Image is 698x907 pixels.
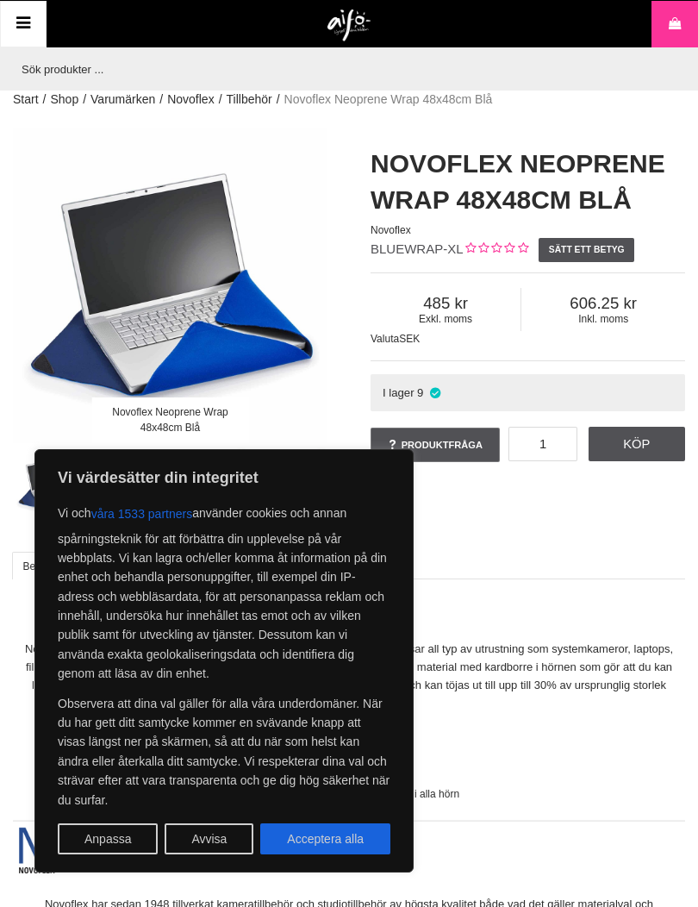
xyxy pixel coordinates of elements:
[284,91,493,109] span: Novoflex Neoprene Wrap 48x48cm Blå
[371,224,411,236] span: Novoflex
[83,91,86,109] span: /
[371,241,464,256] span: BLUEWRAP-XL
[383,386,414,399] span: I lager
[227,91,272,109] a: Tillbehör
[427,386,442,399] i: I lager
[13,608,685,629] h2: Beskrivning
[13,712,685,729] h4: Specifikationer
[91,498,193,529] button: våra 1533 partners
[13,91,39,109] a: Start
[50,91,78,109] a: Shop
[159,91,163,109] span: /
[371,294,520,313] span: 485
[91,397,249,443] div: Novoflex Neoprene Wrap 48x48cm Blå
[277,91,280,109] span: /
[58,498,390,684] p: Vi och använder cookies och annan spårningsteknik för att förbättra din upplevelse på vår webbpla...
[165,823,253,854] button: Avvisa
[417,386,423,399] span: 9
[90,91,155,109] a: Varumärken
[34,449,414,873] div: Vi värdesätter din integritet
[521,313,685,325] span: Inkl. moms
[95,447,168,521] img: Novoflex Neoprene Wrap i flera storlekar
[399,333,420,345] span: SEK
[589,427,686,461] a: Köp
[260,823,390,854] button: Acceptera alla
[255,447,328,521] img: BlueWrap skyddar din utrustning
[371,333,399,345] span: Valuta
[13,641,685,694] p: Novoflex Neopren Wrap XL 48x48cm är ett smart och flexibelt skydd som passar all typ av utrustnin...
[371,428,500,462] a: Produktfråga
[219,91,222,109] span: /
[464,241,528,259] div: Kundbetyg: 0
[371,313,520,325] span: Exkl. moms
[175,447,248,521] img: Skyddande duk för datorn under transport
[58,467,390,488] p: Vi värdesätter din integritet
[539,238,634,262] a: Sätt ett betyg
[43,91,47,109] span: /
[327,9,371,42] img: logo.png
[13,47,676,91] input: Sök produkter ...
[13,813,685,879] img: Novoflex - About
[12,552,87,579] a: Beskrivning
[371,146,685,218] h1: Novoflex Neoprene Wrap 48x48cm Blå
[521,294,685,313] span: 606.25
[15,447,88,521] img: Novoflex Neoprene Wrap 48x48cm Blå
[58,694,390,810] p: Observera att dina val gäller för alla våra underdomäner. När du har gett ditt samtycke kommer en...
[58,823,158,854] button: Anpassa
[167,91,214,109] a: Novoflex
